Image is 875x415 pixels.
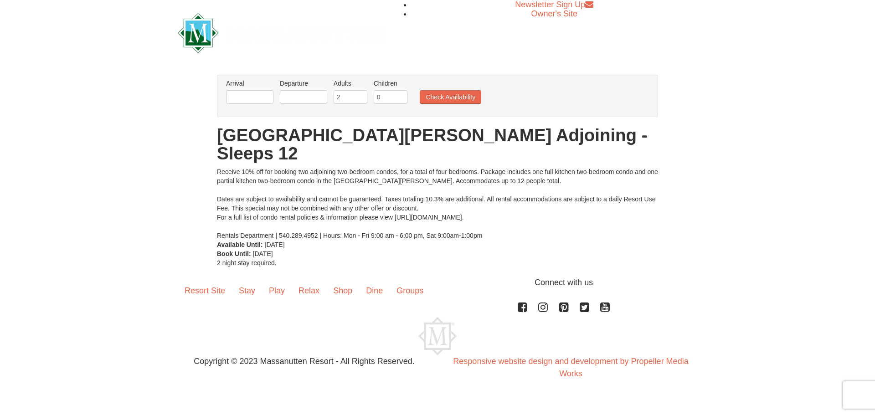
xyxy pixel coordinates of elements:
[334,79,367,88] label: Adults
[178,21,386,42] a: Massanutten Resort
[232,277,262,305] a: Stay
[217,126,658,163] h1: [GEOGRAPHIC_DATA][PERSON_NAME] Adjoining - Sleeps 12
[253,250,273,257] span: [DATE]
[292,277,326,305] a: Relax
[178,13,386,53] img: Massanutten Resort Logo
[453,357,688,378] a: Responsive website design and development by Propeller Media Works
[265,241,285,248] span: [DATE]
[326,277,359,305] a: Shop
[418,317,457,355] img: Massanutten Resort Logo
[178,277,697,289] p: Connect with us
[217,250,251,257] strong: Book Until:
[374,79,407,88] label: Children
[217,167,658,240] div: Receive 10% off for booking two adjoining two-bedroom condos, for a total of four bedrooms. Packa...
[420,90,481,104] button: Check Availability
[280,79,327,88] label: Departure
[359,277,390,305] a: Dine
[178,277,232,305] a: Resort Site
[262,277,292,305] a: Play
[226,79,273,88] label: Arrival
[390,277,430,305] a: Groups
[217,259,277,266] span: 2 night stay required.
[531,9,577,18] a: Owner's Site
[171,355,437,368] p: Copyright © 2023 Massanutten Resort - All Rights Reserved.
[217,241,263,248] strong: Available Until:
